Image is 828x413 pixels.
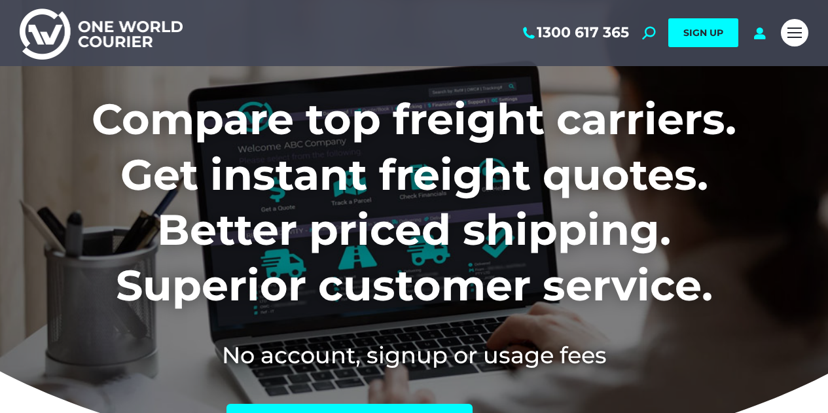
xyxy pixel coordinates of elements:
a: Mobile menu icon [781,19,808,46]
h2: No account, signup or usage fees [20,339,808,371]
img: One World Courier [20,7,183,60]
span: SIGN UP [683,27,723,39]
h1: Compare top freight carriers. Get instant freight quotes. Better priced shipping. Superior custom... [20,92,808,313]
a: SIGN UP [668,18,738,47]
a: 1300 617 365 [520,24,629,41]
